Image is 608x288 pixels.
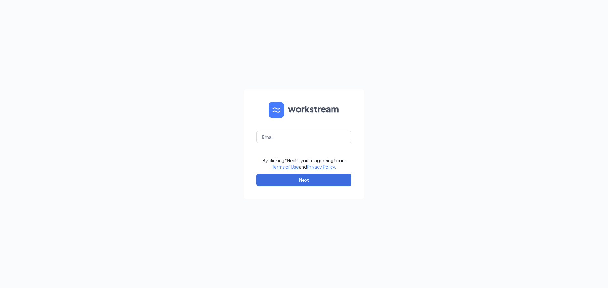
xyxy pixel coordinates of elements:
button: Next [256,174,351,186]
a: Terms of Use [272,164,299,169]
img: WS logo and Workstream text [269,102,339,118]
a: Privacy Policy [307,164,335,169]
div: By clicking "Next", you're agreeing to our and . [262,157,346,170]
input: Email [256,131,351,143]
